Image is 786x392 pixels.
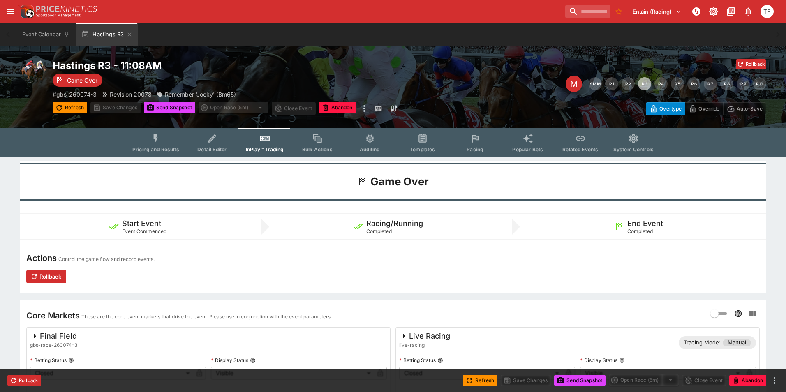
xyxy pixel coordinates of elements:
[53,59,409,72] h2: Copy To Clipboard
[758,2,776,21] button: Tom Flynn
[622,77,635,90] button: R2
[211,357,248,364] p: Display Status
[720,77,733,90] button: R8
[399,357,436,364] p: Betting Status
[554,375,606,386] button: Send Snapshot
[654,77,668,90] button: R4
[157,90,236,99] div: Remember 'Jooky' (Bm65)
[659,104,682,113] p: Overtype
[761,5,774,18] div: Tom Flynn
[723,102,766,115] button: Auto-Save
[605,77,618,90] button: R1
[3,4,18,19] button: open drawer
[81,313,332,321] p: These are the core event markets that drive the event. Please use in conjunction with the event p...
[319,102,356,113] button: Abandon
[565,5,610,18] input: search
[7,375,41,386] button: Rollback
[613,146,654,152] span: System Controls
[463,375,497,386] button: Refresh
[646,102,685,115] button: Overtype
[704,77,717,90] button: R7
[36,14,81,17] img: Sportsbook Management
[68,357,74,363] button: Betting Status
[562,146,598,152] span: Related Events
[126,128,660,157] div: Event type filters
[729,375,766,386] button: Abandon
[20,59,46,85] img: horse_racing.png
[53,90,97,99] p: Copy To Clipboard
[580,357,617,364] p: Display Status
[53,102,87,113] button: Refresh
[685,102,723,115] button: Override
[612,5,625,18] button: No Bookmarks
[246,146,284,152] span: InPlay™ Trading
[30,357,67,364] p: Betting Status
[67,76,97,85] p: Game Over
[76,23,138,46] button: Hastings R3
[165,90,236,99] p: Remember 'Jooky' (Bm65)
[729,376,766,384] span: Mark an event as closed and abandoned.
[30,331,77,341] div: Final Field
[18,3,35,20] img: PriceKinetics Logo
[646,102,766,115] div: Start From
[737,77,750,90] button: R9
[26,310,80,321] h4: Core Markets
[627,219,663,228] h5: End Event
[638,77,651,90] button: R3
[26,253,57,263] h4: Actions
[144,102,195,113] button: Send Snapshot
[250,357,256,363] button: Display Status
[741,4,756,19] button: Notifications
[684,339,721,347] p: Trading Mode:
[26,270,66,283] button: Rollback
[753,77,766,90] button: R10
[370,175,429,189] h1: Game Over
[723,339,751,347] span: Manual
[399,341,450,349] span: live-racing
[17,23,75,46] button: Event Calendar
[366,228,392,234] span: Completed
[110,90,152,99] p: Revision 20078
[589,77,602,90] button: SMM
[770,376,779,385] button: more
[410,146,435,152] span: Templates
[302,146,333,152] span: Bulk Actions
[589,77,766,90] nav: pagination navigation
[399,331,450,341] div: Live Racing
[512,146,543,152] span: Popular Bets
[30,341,77,349] span: gbs-race-260074-3
[122,219,161,228] h5: Start Event
[619,357,625,363] button: Display Status
[609,374,679,386] div: split button
[437,357,443,363] button: Betting Status
[197,146,227,152] span: Detail Editor
[359,102,369,115] button: more
[58,255,155,263] p: Control the game flow and record events.
[467,146,483,152] span: Racing
[566,76,582,92] div: Edit Meeting
[737,104,763,113] p: Auto-Save
[319,103,356,111] span: Mark an event as closed and abandoned.
[360,146,380,152] span: Auditing
[698,104,719,113] p: Override
[706,4,721,19] button: Toggle light/dark mode
[36,6,97,12] img: PriceKinetics
[724,4,738,19] button: Documentation
[687,77,700,90] button: R6
[122,228,166,234] span: Event Commenced
[366,219,423,228] h5: Racing/Running
[671,77,684,90] button: R5
[628,5,687,18] button: Select Tenant
[736,59,766,69] button: Rollback
[627,228,653,234] span: Completed
[132,146,179,152] span: Pricing and Results
[689,4,704,19] button: NOT Connected to PK
[199,102,268,113] div: split button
